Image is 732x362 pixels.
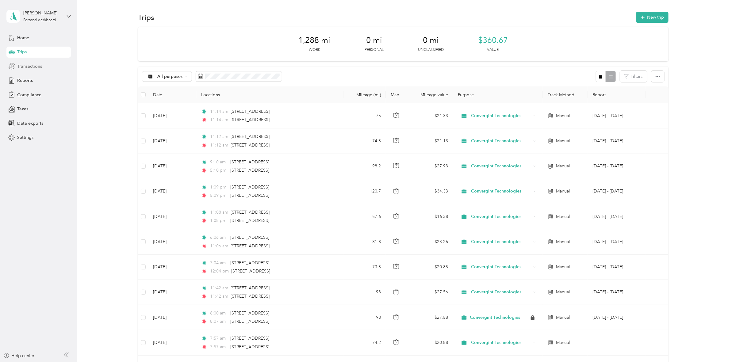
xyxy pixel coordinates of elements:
span: [STREET_ADDRESS] [230,336,269,341]
span: [STREET_ADDRESS] [230,311,269,316]
span: 11:14 am [210,116,228,123]
span: Convergint Technologies [471,163,531,170]
span: Manual [556,163,570,170]
span: [STREET_ADDRESS] [231,285,270,291]
span: Convergint Technologies [471,138,531,144]
span: Manual [556,112,570,119]
th: Locations [196,86,343,103]
span: [STREET_ADDRESS] [231,143,270,148]
span: 0 mi [366,36,382,45]
td: 74.2 [343,330,386,355]
span: 8:07 am [210,318,228,325]
td: $16.38 [408,204,453,229]
span: 9:10 am [210,159,228,166]
td: Aug 1 - 31, 2025 [588,255,646,280]
span: [STREET_ADDRESS] [230,168,269,173]
span: Manual [556,339,570,346]
span: [STREET_ADDRESS] [231,243,270,249]
span: Convergint Technologies [471,213,531,220]
span: 11:08 am [210,209,228,216]
span: [STREET_ADDRESS] [230,218,269,223]
span: Settings [17,134,33,141]
th: Mileage value [408,86,453,103]
td: May 1 - 31, 2025 [588,305,646,330]
th: Report [588,86,646,103]
span: Home [17,35,29,41]
span: [STREET_ADDRESS] [231,117,270,122]
td: [DATE] [148,280,196,305]
span: 7:57 am [210,344,228,350]
span: 5:10 pm [210,167,228,174]
span: 11:06 am [210,243,228,250]
span: 8:00 am [210,310,228,317]
p: Work [309,47,320,53]
span: Convergint Technologies [471,112,531,119]
span: Trips [17,49,27,55]
td: [DATE] [148,330,196,355]
span: Manual [556,314,570,321]
span: 1:09 pm [210,184,228,191]
td: Aug 1 - 31, 2025 [588,103,646,128]
td: [DATE] [148,179,196,204]
h1: Trips [138,14,154,21]
button: Filters [620,71,647,82]
span: $360.67 [478,36,508,45]
span: Data exports [17,120,43,127]
td: 74.3 [343,128,386,154]
td: 120.7 [343,179,386,204]
span: [STREET_ADDRESS] [231,294,270,299]
span: [STREET_ADDRESS] [232,269,270,274]
span: Manual [556,188,570,195]
td: 73.3 [343,255,386,280]
span: 12:04 pm [210,268,229,275]
button: Help center [3,352,35,359]
span: 6:06 am [210,234,228,241]
span: [STREET_ADDRESS] [231,210,270,215]
td: $21.13 [408,128,453,154]
td: [DATE] [148,154,196,179]
span: 1,288 mi [298,36,330,45]
td: [DATE] [148,305,196,330]
span: [STREET_ADDRESS] [230,319,269,324]
span: 5:09 pm [210,192,228,199]
td: $27.93 [408,154,453,179]
th: Map [386,86,408,103]
span: 11:42 am [210,293,228,300]
span: [STREET_ADDRESS] [230,159,269,165]
span: 7:04 am [210,260,228,266]
p: Unclassified [418,47,444,53]
th: Purpose [453,86,543,103]
td: $23.26 [408,229,453,254]
iframe: Everlance-gr Chat Button Frame [698,328,732,362]
span: 11:12 am [210,133,228,140]
button: New trip [636,12,669,23]
span: Convergint Technologies [471,238,531,245]
td: 81.8 [343,229,386,254]
td: Aug 1 - 31, 2025 [588,229,646,254]
span: [STREET_ADDRESS] [230,344,269,349]
span: 11:14 am [210,108,228,115]
td: Aug 1 - 31, 2025 [588,179,646,204]
span: 1:08 pm [210,217,228,224]
td: Aug 1 - 31, 2025 [588,128,646,154]
td: [DATE] [148,204,196,229]
span: Taxes [17,106,28,112]
td: 57.6 [343,204,386,229]
span: Manual [556,238,570,245]
th: Mileage (mi) [343,86,386,103]
span: Manual [556,264,570,270]
span: Manual [556,138,570,144]
span: Reports [17,77,33,84]
span: [STREET_ADDRESS] [230,185,269,190]
div: [PERSON_NAME] [23,10,62,16]
span: 0 mi [423,36,439,45]
span: [STREET_ADDRESS] [231,109,270,114]
span: All purposes [157,74,183,79]
td: Aug 1 - 31, 2025 [588,204,646,229]
td: $27.56 [408,280,453,305]
td: 98.2 [343,154,386,179]
span: Convergint Technologies [471,188,531,195]
span: Convergint Technologies [471,339,531,346]
p: Personal [365,47,384,53]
